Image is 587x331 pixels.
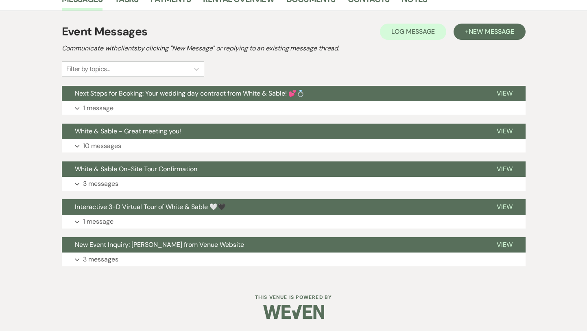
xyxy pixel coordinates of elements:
span: Log Message [391,27,435,36]
span: View [497,240,513,249]
button: Next Steps for Booking: Your wedding day contract from White & Sable! 💕💍 [62,86,484,101]
button: 1 message [62,101,526,115]
button: View [484,124,526,139]
p: 10 messages [83,141,121,151]
span: New Message [469,27,514,36]
span: View [497,127,513,135]
img: Weven Logo [263,298,324,326]
button: View [484,86,526,101]
button: New Event Inquiry: [PERSON_NAME] from Venue Website [62,237,484,253]
h1: Event Messages [62,23,148,40]
p: 3 messages [83,254,118,265]
button: Log Message [380,24,446,40]
button: 10 messages [62,139,526,153]
button: 1 message [62,215,526,229]
p: 1 message [83,103,113,113]
button: White & Sable On-Site Tour Confirmation [62,161,484,177]
button: 3 messages [62,253,526,266]
p: 1 message [83,216,113,227]
h2: Communicate with clients by clicking "New Message" or replying to an existing message thread. [62,44,526,53]
span: View [497,203,513,211]
button: View [484,199,526,215]
div: Filter by topics... [66,64,110,74]
button: Interactive 3-D Virtual Tour of White & Sable 🤍🖤 [62,199,484,215]
span: New Event Inquiry: [PERSON_NAME] from Venue Website [75,240,244,249]
span: White & Sable On-Site Tour Confirmation [75,165,197,173]
button: View [484,237,526,253]
span: View [497,89,513,98]
button: 3 messages [62,177,526,191]
span: Next Steps for Booking: Your wedding day contract from White & Sable! 💕💍 [75,89,305,98]
span: View [497,165,513,173]
button: White & Sable - Great meeting you! [62,124,484,139]
button: +New Message [454,24,525,40]
span: Interactive 3-D Virtual Tour of White & Sable 🤍🖤 [75,203,226,211]
p: 3 messages [83,179,118,189]
span: White & Sable - Great meeting you! [75,127,181,135]
button: View [484,161,526,177]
